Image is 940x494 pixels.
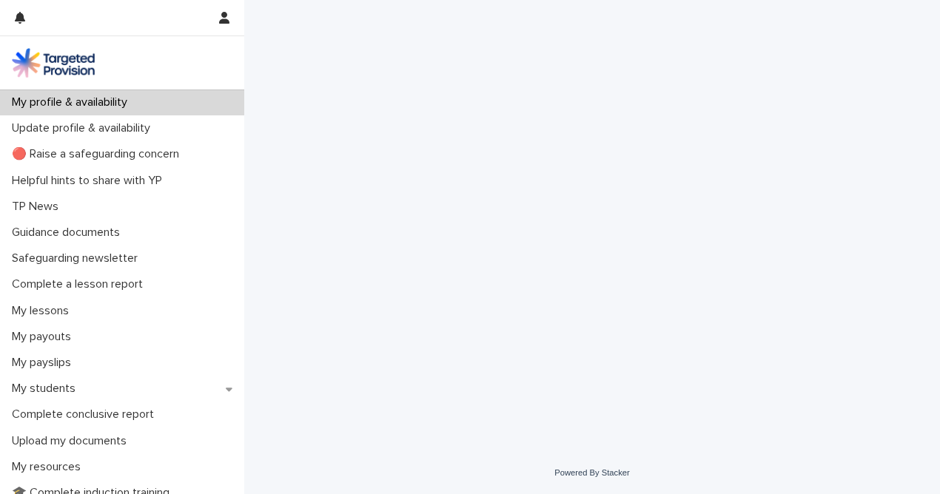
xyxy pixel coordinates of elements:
p: My payslips [6,356,83,370]
p: TP News [6,200,70,214]
p: My lessons [6,304,81,318]
p: My payouts [6,330,83,344]
p: Safeguarding newsletter [6,251,150,265]
p: Guidance documents [6,226,132,240]
p: Helpful hints to share with YP [6,174,174,188]
a: Powered By Stacker [554,468,629,477]
p: Complete a lesson report [6,277,155,291]
p: 🔴 Raise a safeguarding concern [6,147,191,161]
img: M5nRWzHhSzIhMunXDL62 [12,48,95,78]
p: My profile & availability [6,95,139,109]
p: Upload my documents [6,434,138,448]
p: My students [6,382,87,396]
p: Update profile & availability [6,121,162,135]
p: My resources [6,460,93,474]
p: Complete conclusive report [6,407,166,422]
